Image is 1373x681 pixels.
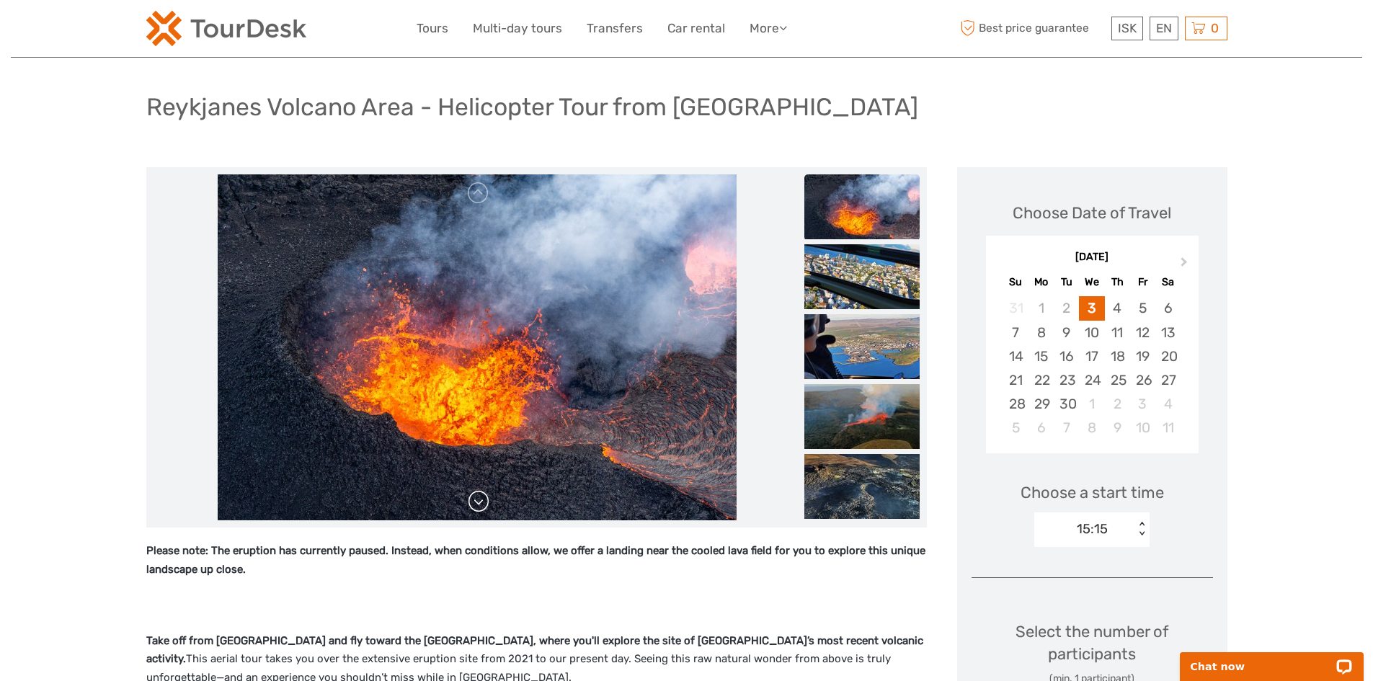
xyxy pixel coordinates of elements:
[1054,272,1079,292] div: Tu
[1155,272,1181,292] div: Sa
[1105,272,1130,292] div: Th
[1136,522,1148,537] div: < >
[1003,321,1028,344] div: Choose Sunday, September 7th, 2025
[1079,392,1104,416] div: Choose Wednesday, October 1st, 2025
[1118,21,1137,35] span: ISK
[1028,296,1054,320] div: Not available Monday, September 1st, 2025
[1003,272,1028,292] div: Su
[1105,392,1130,416] div: Choose Thursday, October 2nd, 2025
[1130,416,1155,440] div: Choose Friday, October 10th, 2025
[417,18,448,39] a: Tours
[1155,321,1181,344] div: Choose Saturday, September 13th, 2025
[1028,272,1054,292] div: Mo
[1079,344,1104,368] div: Choose Wednesday, September 17th, 2025
[146,11,306,46] img: 120-15d4194f-c635-41b9-a512-a3cb382bfb57_logo_small.png
[804,384,920,449] img: fbb8ec13cbe94e94a2597b6dc1c79574_slider_thumbnail.jpeg
[1105,344,1130,368] div: Choose Thursday, September 18th, 2025
[1079,272,1104,292] div: We
[804,454,920,519] img: a59bd3fe0e774d449d31eacca6a6b201_slider_thumbnail.jpeg
[1013,202,1171,224] div: Choose Date of Travel
[804,314,920,379] img: 8983a46085a944d7a6f7d299322ce001_slider_thumbnail.jpeg
[1105,368,1130,392] div: Choose Thursday, September 25th, 2025
[1155,296,1181,320] div: Choose Saturday, September 6th, 2025
[1150,17,1178,40] div: EN
[1054,416,1079,440] div: Choose Tuesday, October 7th, 2025
[1170,636,1373,681] iframe: LiveChat chat widget
[1003,368,1028,392] div: Choose Sunday, September 21st, 2025
[1028,368,1054,392] div: Choose Monday, September 22nd, 2025
[1003,344,1028,368] div: Choose Sunday, September 14th, 2025
[1079,296,1104,320] div: Choose Wednesday, September 3rd, 2025
[1079,368,1104,392] div: Choose Wednesday, September 24th, 2025
[146,544,925,576] strong: Please note: The eruption has currently paused. Instead, when conditions allow, we offer a landin...
[1079,416,1104,440] div: Choose Wednesday, October 8th, 2025
[1105,296,1130,320] div: Choose Thursday, September 4th, 2025
[1174,254,1197,277] button: Next Month
[1079,321,1104,344] div: Choose Wednesday, September 10th, 2025
[1155,344,1181,368] div: Choose Saturday, September 20th, 2025
[1003,392,1028,416] div: Choose Sunday, September 28th, 2025
[1155,368,1181,392] div: Choose Saturday, September 27th, 2025
[1130,368,1155,392] div: Choose Friday, September 26th, 2025
[1077,520,1108,538] div: 15:15
[1028,321,1054,344] div: Choose Monday, September 8th, 2025
[986,250,1199,265] div: [DATE]
[667,18,725,39] a: Car rental
[1130,272,1155,292] div: Fr
[1028,416,1054,440] div: Choose Monday, October 6th, 2025
[1003,296,1028,320] div: Not available Sunday, August 31st, 2025
[473,18,562,39] a: Multi-day tours
[1130,321,1155,344] div: Choose Friday, September 12th, 2025
[1054,321,1079,344] div: Choose Tuesday, September 9th, 2025
[750,18,787,39] a: More
[804,244,920,309] img: 678b56e9c74348ea917b4bec3c146d18_slider_thumbnail.jpeg
[1021,481,1164,504] span: Choose a start time
[218,174,737,520] img: cd0ad737e817460f934a61b4117024b5_main_slider.jpeg
[146,634,923,666] strong: Take off from [GEOGRAPHIC_DATA] and fly toward the [GEOGRAPHIC_DATA], where you'll explore the si...
[804,174,920,239] img: cd0ad737e817460f934a61b4117024b5_slider_thumbnail.jpeg
[1054,344,1079,368] div: Choose Tuesday, September 16th, 2025
[1130,296,1155,320] div: Choose Friday, September 5th, 2025
[146,92,918,122] h1: Reykjanes Volcano Area - Helicopter Tour from [GEOGRAPHIC_DATA]
[1003,416,1028,440] div: Choose Sunday, October 5th, 2025
[1105,416,1130,440] div: Choose Thursday, October 9th, 2025
[1028,392,1054,416] div: Choose Monday, September 29th, 2025
[1054,392,1079,416] div: Choose Tuesday, September 30th, 2025
[587,18,643,39] a: Transfers
[957,17,1108,40] span: Best price guarantee
[1155,416,1181,440] div: Choose Saturday, October 11th, 2025
[1130,392,1155,416] div: Choose Friday, October 3rd, 2025
[1028,344,1054,368] div: Choose Monday, September 15th, 2025
[990,296,1194,440] div: month 2025-09
[1209,21,1221,35] span: 0
[1155,392,1181,416] div: Choose Saturday, October 4th, 2025
[1054,296,1079,320] div: Not available Tuesday, September 2nd, 2025
[1130,344,1155,368] div: Choose Friday, September 19th, 2025
[1054,368,1079,392] div: Choose Tuesday, September 23rd, 2025
[1105,321,1130,344] div: Choose Thursday, September 11th, 2025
